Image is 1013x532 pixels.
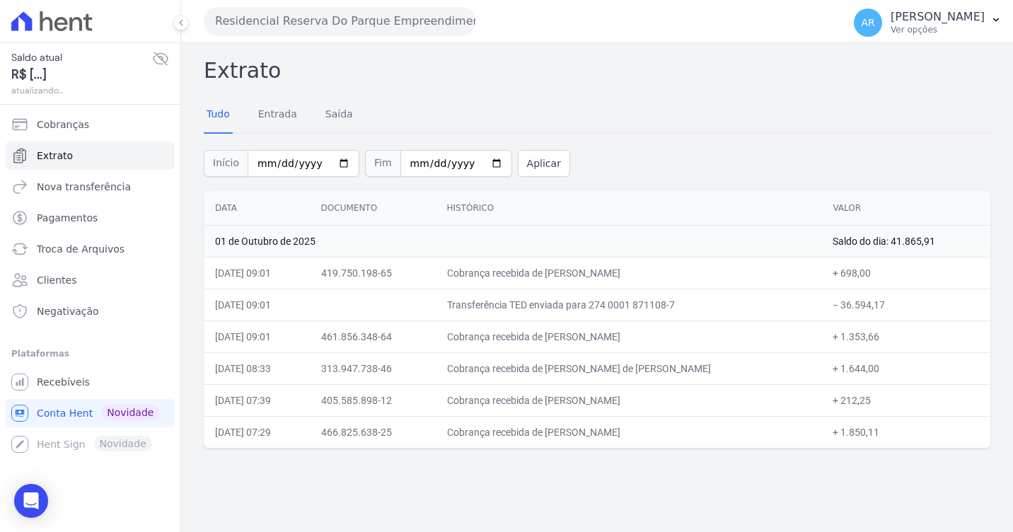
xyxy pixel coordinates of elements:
td: 405.585.898-12 [310,384,436,416]
th: Valor [821,191,990,226]
td: 466.825.638-25 [310,416,436,448]
a: Entrada [255,97,300,134]
th: Documento [310,191,436,226]
td: Cobrança recebida de [PERSON_NAME] [436,257,822,289]
td: Saldo do dia: 41.865,91 [821,225,990,257]
td: − 36.594,17 [821,289,990,320]
span: Fim [365,150,400,177]
th: Histórico [436,191,822,226]
td: Cobrança recebida de [PERSON_NAME] [436,416,822,448]
span: Extrato [37,149,73,163]
th: Data [204,191,310,226]
button: Residencial Reserva Do Parque Empreendimento Imobiliario LTDA [204,7,475,35]
td: Cobrança recebida de [PERSON_NAME] [436,384,822,416]
a: Recebíveis [6,368,175,396]
td: + 212,25 [821,384,990,416]
td: 461.856.348-64 [310,320,436,352]
a: Clientes [6,266,175,294]
td: [DATE] 07:39 [204,384,310,416]
span: Novidade [101,405,159,420]
span: Conta Hent [37,406,93,420]
td: 313.947.738-46 [310,352,436,384]
td: [DATE] 09:01 [204,289,310,320]
span: Troca de Arquivos [37,242,125,256]
td: Transferência TED enviada para 274 0001 871108-7 [436,289,822,320]
a: Negativação [6,297,175,325]
td: + 698,00 [821,257,990,289]
td: [DATE] 08:33 [204,352,310,384]
span: AR [861,18,874,28]
td: + 1.644,00 [821,352,990,384]
a: Nova transferência [6,173,175,201]
h2: Extrato [204,54,990,86]
a: Extrato [6,141,175,170]
div: Plataformas [11,345,169,362]
td: 419.750.198-65 [310,257,436,289]
td: + 1.353,66 [821,320,990,352]
p: Ver opções [891,24,985,35]
button: Aplicar [518,150,570,177]
td: [DATE] 07:29 [204,416,310,448]
a: Saída [323,97,356,134]
span: Início [204,150,248,177]
td: [DATE] 09:01 [204,320,310,352]
p: [PERSON_NAME] [891,10,985,24]
span: Clientes [37,273,76,287]
a: Conta Hent Novidade [6,399,175,427]
td: + 1.850,11 [821,416,990,448]
a: Tudo [204,97,233,134]
td: [DATE] 09:01 [204,257,310,289]
span: atualizando... [11,84,152,97]
td: 01 de Outubro de 2025 [204,225,821,257]
span: Recebíveis [37,375,90,389]
a: Troca de Arquivos [6,235,175,263]
a: Pagamentos [6,204,175,232]
button: AR [PERSON_NAME] Ver opções [843,3,1013,42]
nav: Sidebar [11,110,169,458]
span: Nova transferência [37,180,131,194]
td: Cobrança recebida de [PERSON_NAME] de [PERSON_NAME] [436,352,822,384]
div: Open Intercom Messenger [14,484,48,518]
span: R$ [...] [11,65,152,84]
td: Cobrança recebida de [PERSON_NAME] [436,320,822,352]
span: Negativação [37,304,99,318]
a: Cobranças [6,110,175,139]
span: Cobranças [37,117,89,132]
span: Pagamentos [37,211,98,225]
span: Saldo atual [11,50,152,65]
